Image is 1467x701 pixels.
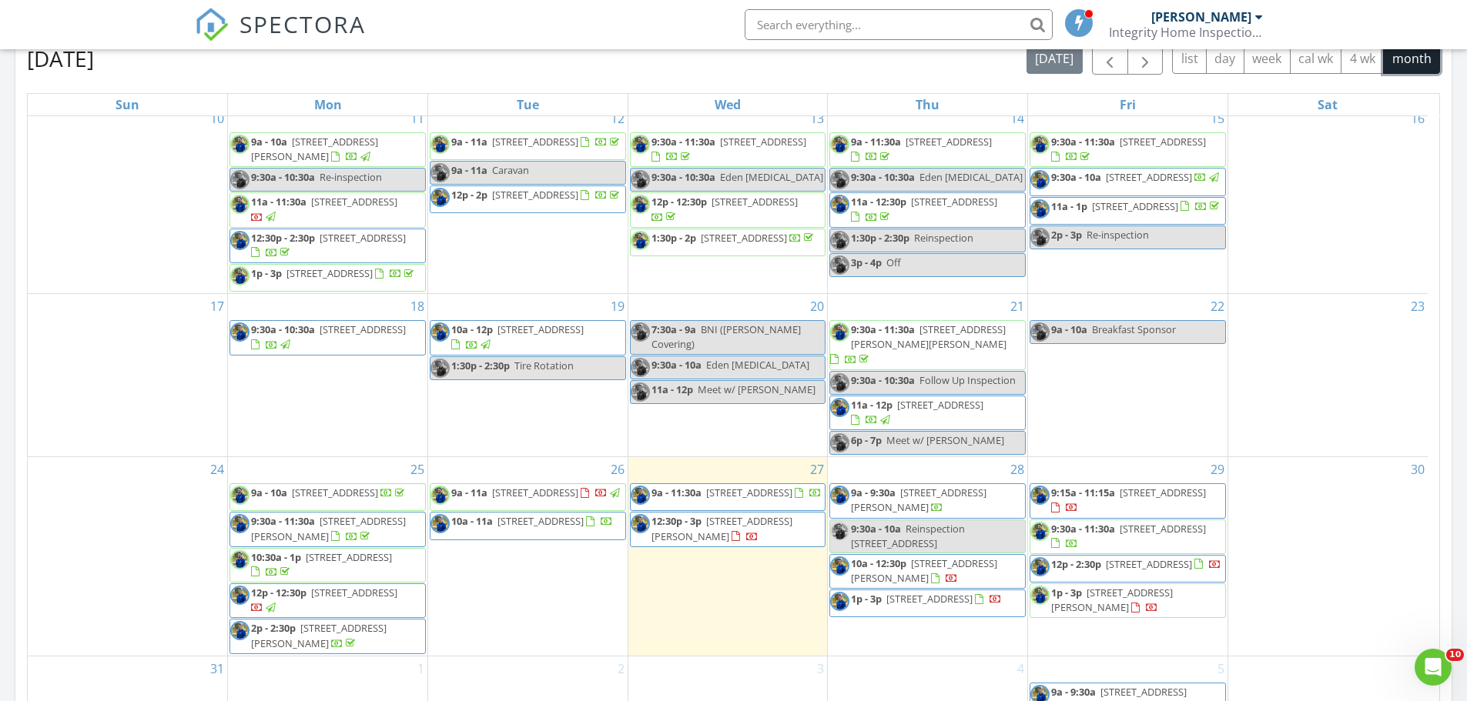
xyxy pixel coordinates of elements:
[851,322,1006,351] span: [STREET_ADDRESS][PERSON_NAME][PERSON_NAME]
[911,195,997,209] span: [STREET_ADDRESS]
[830,170,849,189] img: dsc01680.jpg
[229,320,426,355] a: 9:30a - 10:30a [STREET_ADDRESS]
[608,294,628,319] a: Go to August 19, 2025
[514,359,574,372] span: Tire Rotation
[320,322,406,336] span: [STREET_ADDRESS]
[851,135,992,163] a: 9a - 11:30a [STREET_ADDRESS]
[1051,228,1082,242] span: 2p - 3p
[651,514,702,528] span: 12:30p - 3p
[207,457,227,482] a: Go to August 24, 2025
[492,188,578,202] span: [STREET_ADDRESS]
[27,43,94,74] h2: [DATE]
[886,433,1004,447] span: Meet w/ [PERSON_NAME]
[251,231,406,259] a: 12:30p - 2:30p [STREET_ADDRESS]
[229,548,426,582] a: 10:30a - 1p [STREET_ADDRESS]
[712,94,744,115] a: Wednesday
[1051,557,1101,571] span: 12p - 2:30p
[1092,43,1128,75] button: Previous month
[229,192,426,227] a: 11a - 11:30a [STREET_ADDRESS]
[1408,294,1428,319] a: Go to August 23, 2025
[830,486,849,505] img: dsc01680.jpg
[514,94,542,115] a: Tuesday
[1030,486,1050,505] img: dsc01680.jpg
[651,135,715,149] span: 9:30a - 11:30a
[251,322,406,351] a: 9:30a - 10:30a [STREET_ADDRESS]
[1051,486,1115,499] span: 9:15a - 11:15a
[251,266,282,280] span: 1p - 3p
[814,656,827,681] a: Go to September 3, 2025
[229,483,426,511] a: 9a - 10a [STREET_ADDRESS]
[631,382,650,402] img: dsc01680.jpg
[630,229,826,256] a: 1:30p - 2p [STREET_ADDRESS]
[1014,656,1027,681] a: Go to September 4, 2025
[1127,43,1164,75] button: Next month
[320,231,406,245] span: [STREET_ADDRESS]
[1244,44,1291,74] button: week
[1051,170,1221,184] a: 9:30a - 10a [STREET_ADDRESS]
[886,592,973,606] span: [STREET_ADDRESS]
[851,592,1002,606] a: 1p - 3p [STREET_ADDRESS]
[207,106,227,131] a: Go to August 10, 2025
[28,457,228,656] td: Go to August 24, 2025
[451,322,493,336] span: 10a - 12p
[1315,94,1341,115] a: Saturday
[1028,106,1228,294] td: Go to August 15, 2025
[830,373,849,392] img: dsc01680.jpg
[631,170,650,189] img: dsc01680.jpg
[306,550,392,564] span: [STREET_ADDRESS]
[830,255,849,275] img: dsc01680.jpg
[230,486,250,505] img: dsc01685.jpg
[451,486,622,499] a: 9a - 11a [STREET_ADDRESS]
[1228,294,1428,457] td: Go to August 23, 2025
[851,486,896,499] span: 9a - 9:30a
[311,94,345,115] a: Monday
[230,195,250,214] img: dsc01685.jpg
[228,106,428,294] td: Go to August 11, 2025
[207,294,227,319] a: Go to August 17, 2025
[430,486,450,505] img: dsc01685.jpg
[1051,322,1087,336] span: 9a - 10a
[1030,586,1050,605] img: dsc01685.jpg
[851,556,997,585] a: 10a - 12:30p [STREET_ADDRESS][PERSON_NAME]
[230,231,250,250] img: dsc01680.jpg
[228,294,428,457] td: Go to August 18, 2025
[631,135,650,154] img: dsc01685.jpg
[851,486,986,514] span: [STREET_ADDRESS][PERSON_NAME]
[492,486,578,499] span: [STREET_ADDRESS]
[608,106,628,131] a: Go to August 12, 2025
[1120,486,1206,499] span: [STREET_ADDRESS]
[1383,44,1440,74] button: month
[1007,294,1027,319] a: Go to August 21, 2025
[631,514,650,533] img: dsc01680.jpg
[239,8,366,40] span: SPECTORA
[230,514,250,533] img: dsc01680.jpg
[229,264,426,292] a: 1p - 3p [STREET_ADDRESS]
[830,522,849,541] img: dsc01685.jpg
[430,483,626,511] a: 9a - 11a [STREET_ADDRESS]
[251,486,407,499] a: 9a - 10a [STREET_ADDRESS]
[828,457,1028,656] td: Go to August 28, 2025
[28,106,228,294] td: Go to August 10, 2025
[430,163,450,182] img: dsc01680.jpg
[628,457,828,656] td: Go to August 27, 2025
[851,556,906,570] span: 10a - 12:30p
[251,586,397,614] a: 12p - 12:30p [STREET_ADDRESS]
[919,170,1023,184] span: Eden [MEDICAL_DATA]
[630,132,826,167] a: 9:30a - 11:30a [STREET_ADDRESS]
[230,586,250,605] img: dsc01680.jpg
[1028,457,1228,656] td: Go to August 29, 2025
[451,359,510,372] span: 1:30p - 2:30p
[1092,199,1178,213] span: [STREET_ADDRESS]
[830,556,849,576] img: dsc01680.jpg
[851,373,915,387] span: 9:30a - 10:30a
[451,188,622,202] a: 12p - 2p [STREET_ADDRESS]
[207,656,227,681] a: Go to August 31, 2025
[1030,555,1226,582] a: 12p - 2:30p [STREET_ADDRESS]
[651,322,801,351] span: BNI ([PERSON_NAME] Covering)
[830,135,849,154] img: dsc01685.jpg
[1030,322,1050,342] img: dsc01680.jpg
[651,358,702,372] span: 9:30a - 10a
[251,486,287,499] span: 9a - 10a
[1228,457,1428,656] td: Go to August 30, 2025
[851,592,882,606] span: 1p - 3p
